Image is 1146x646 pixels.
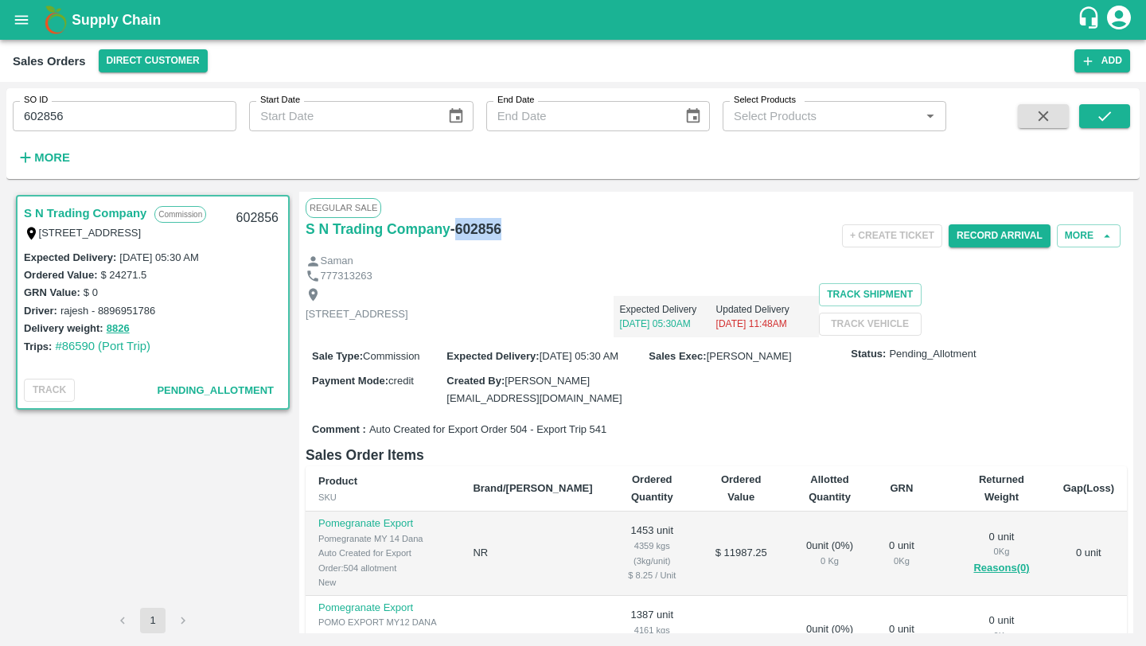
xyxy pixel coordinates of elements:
label: rajesh - 8896951786 [60,305,155,317]
span: [PERSON_NAME][EMAIL_ADDRESS][DOMAIN_NAME] [446,375,622,404]
img: logo [40,4,72,36]
td: 0 unit [1050,512,1127,596]
input: Enter SO ID [13,101,236,131]
label: [DATE] 05:30 AM [119,251,198,263]
b: Product [318,475,357,487]
div: account of current user [1105,3,1133,37]
span: [PERSON_NAME] [707,350,792,362]
button: Choose date [678,101,708,131]
span: Auto Created for Export Order 504 - Export Trip 541 [369,422,606,438]
p: Commission [154,206,206,223]
a: Supply Chain [72,9,1077,31]
label: Driver: [24,305,57,317]
p: [STREET_ADDRESS] [306,307,408,322]
div: Pomegranate MY 14 Dana [318,531,447,546]
b: Gap(Loss) [1063,482,1114,494]
button: open drawer [3,2,40,38]
div: 0 Kg [965,544,1037,558]
div: customer-support [1077,6,1105,34]
h6: - 602856 [450,218,501,240]
div: 0 Kg [965,628,1037,643]
div: 0 Kg [889,554,915,568]
button: Reasons(0) [965,559,1037,578]
span: credit [388,375,414,387]
span: Pending_Allotment [889,347,976,362]
label: End Date [497,94,534,107]
button: Record Arrival [949,224,1050,247]
span: Commission [363,350,420,362]
div: SKU [318,490,447,504]
p: Expected Delivery [620,302,716,317]
label: $ 24271.5 [100,269,146,281]
button: 8826 [107,320,130,338]
input: Start Date [249,101,435,131]
button: page 1 [140,608,166,633]
b: Supply Chain [72,12,161,28]
p: Updated Delivery [716,302,813,317]
label: SO ID [24,94,48,107]
label: $ 0 [84,286,98,298]
div: 0 unit [889,539,915,568]
button: More [1057,224,1121,247]
input: Select Products [727,106,915,126]
div: $ 8.25 / Unit [618,568,686,582]
b: Allotted Quantity [809,473,851,503]
p: Pomegranate Export [318,516,447,531]
label: [STREET_ADDRESS] [39,227,142,239]
a: S N Trading Company [306,218,450,240]
div: 0 Kg [797,554,863,568]
div: 0 unit ( 0 %) [797,539,863,568]
p: Saman [321,254,353,269]
div: 4359 kgs (3kg/unit) [618,539,686,568]
button: Select DC [99,49,208,72]
b: Brand/[PERSON_NAME] [473,482,592,494]
b: Ordered Value [721,473,762,503]
label: Trips: [24,341,52,352]
div: Sales Orders [13,51,86,72]
div: New [318,575,447,590]
div: POMO EXPORT MY12 DANA [318,615,447,629]
b: GRN [891,482,914,494]
input: End Date [486,101,672,131]
h6: Sales Order Items [306,444,1127,466]
label: Payment Mode : [312,375,388,387]
b: Ordered Quantity [631,473,673,503]
p: 777313263 [321,269,372,284]
button: Open [920,106,941,126]
div: 602856 [227,200,288,237]
label: Status: [851,347,886,362]
div: Auto Created for Export Order:504 allotment [318,546,447,575]
button: More [13,144,74,171]
a: S N Trading Company [24,203,146,224]
label: Select Products [734,94,796,107]
label: Ordered Value: [24,269,97,281]
span: Pending_Allotment [157,384,274,396]
label: Created By : [446,375,505,387]
div: 0 unit [965,530,1037,578]
strong: More [34,151,70,164]
p: [DATE] 05:30AM [620,317,716,331]
span: [DATE] 05:30 AM [540,350,618,362]
button: Choose date [441,101,471,131]
label: Expected Delivery : [24,251,116,263]
a: #86590 (Port Trip) [55,340,150,352]
label: GRN Value: [24,286,80,298]
button: Track Shipment [819,283,922,306]
td: NR [460,512,605,596]
span: Regular Sale [306,198,381,217]
label: Expected Delivery : [446,350,539,362]
label: Delivery weight: [24,322,103,334]
button: Add [1074,49,1130,72]
label: Sale Type : [312,350,363,362]
p: Pomegranate Export [318,601,447,616]
label: Start Date [260,94,300,107]
td: 1453 unit [606,512,699,596]
td: $ 11987.25 [699,512,784,596]
nav: pagination navigation [107,608,198,633]
label: Comment : [312,422,366,438]
b: Returned Weight [979,473,1024,503]
label: Sales Exec : [649,350,706,362]
p: [DATE] 11:48AM [716,317,813,331]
